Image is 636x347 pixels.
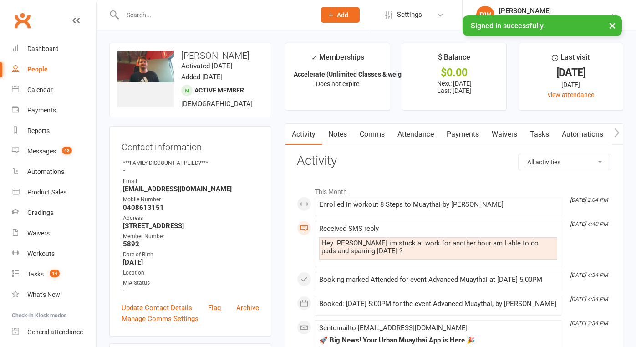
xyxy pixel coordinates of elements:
[123,195,259,204] div: Mobile Number
[353,124,391,145] a: Comms
[285,124,322,145] a: Activity
[527,68,615,77] div: [DATE]
[527,80,615,90] div: [DATE]
[123,214,259,223] div: Address
[485,124,524,145] a: Waivers
[50,270,60,277] span: 14
[297,154,611,168] h3: Activity
[12,121,96,141] a: Reports
[123,250,259,259] div: Date of Birth
[12,141,96,162] a: Messages 43
[570,221,608,227] i: [DATE] 4:40 PM
[181,73,223,81] time: Added [DATE]
[337,11,348,19] span: Add
[548,91,594,98] a: view attendance
[12,100,96,121] a: Payments
[499,15,611,23] div: Urban Muaythai - [GEOGRAPHIC_DATA]
[319,225,557,233] div: Received SMS reply
[570,272,608,278] i: [DATE] 4:34 PM
[321,7,360,23] button: Add
[123,287,259,295] strong: -
[12,203,96,223] a: Gradings
[391,124,440,145] a: Attendance
[27,230,50,237] div: Waivers
[123,159,259,168] div: ***FAMILY DISCOUNT APPLIED?***
[552,51,590,68] div: Last visit
[12,80,96,100] a: Calendar
[123,204,259,212] strong: 0408613151
[411,80,498,94] p: Next: [DATE] Last: [DATE]
[27,148,56,155] div: Messages
[397,5,422,25] span: Settings
[123,232,259,241] div: Member Number
[27,189,66,196] div: Product Sales
[297,182,611,197] li: This Month
[27,107,56,114] div: Payments
[322,124,353,145] a: Notes
[12,244,96,264] a: Workouts
[570,197,608,203] i: [DATE] 2:04 PM
[194,87,244,94] span: Active member
[122,302,192,313] a: Update Contact Details
[123,222,259,230] strong: [STREET_ADDRESS]
[123,185,259,193] strong: [EMAIL_ADDRESS][DOMAIN_NAME]
[27,66,48,73] div: People
[411,68,498,77] div: $0.00
[27,86,53,93] div: Calendar
[570,320,608,327] i: [DATE] 3:34 PM
[319,337,557,344] div: 🚀 Big News! Your Urban Muaythai App is Here 🎉
[294,71,423,78] strong: Accelerate (Unlimited Classes & weights ar...
[316,80,359,87] span: Does not expire
[604,15,621,35] button: ×
[438,51,470,68] div: $ Balance
[319,201,557,209] div: Enrolled in workout 8 Steps to Muaythai by [PERSON_NAME]
[12,59,96,80] a: People
[27,127,50,134] div: Reports
[499,7,611,15] div: [PERSON_NAME]
[123,177,259,186] div: Email
[27,328,83,336] div: General attendance
[122,138,259,152] h3: Contact information
[12,182,96,203] a: Product Sales
[181,62,232,70] time: Activated [DATE]
[555,124,610,145] a: Automations
[122,313,198,324] a: Manage Comms Settings
[524,124,555,145] a: Tasks
[319,300,557,308] div: Booked: [DATE] 5:00PM for the event Advanced Muaythai, by [PERSON_NAME]
[12,264,96,285] a: Tasks 14
[319,324,468,332] span: Sent email to [EMAIL_ADDRESS][DOMAIN_NAME]
[181,100,253,108] span: [DEMOGRAPHIC_DATA]
[120,9,309,21] input: Search...
[471,21,545,30] span: Signed in successfully.
[27,45,59,52] div: Dashboard
[123,240,259,248] strong: 5892
[476,6,494,24] div: RW
[27,291,60,298] div: What's New
[11,9,34,32] a: Clubworx
[570,296,608,302] i: [DATE] 4:34 PM
[12,39,96,59] a: Dashboard
[311,53,317,62] i: ✓
[321,240,555,255] div: Hey [PERSON_NAME] im stuck at work for another hour am I able to do pads and sparring [DATE] ?
[319,276,557,284] div: Booking marked Attended for event Advanced Muaythai at [DATE] 5:00PM
[27,168,64,175] div: Automations
[123,258,259,266] strong: [DATE]
[236,302,259,313] a: Archive
[12,322,96,342] a: General attendance kiosk mode
[27,209,53,216] div: Gradings
[440,124,485,145] a: Payments
[12,162,96,182] a: Automations
[117,51,264,61] h3: [PERSON_NAME]
[12,223,96,244] a: Waivers
[117,51,174,82] img: image1605081644.png
[123,167,259,175] strong: -
[62,147,72,154] span: 43
[27,250,55,257] div: Workouts
[123,279,259,287] div: MIA Status
[12,285,96,305] a: What's New
[208,302,221,313] a: Flag
[311,51,364,68] div: Memberships
[27,270,44,278] div: Tasks
[123,269,259,277] div: Location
